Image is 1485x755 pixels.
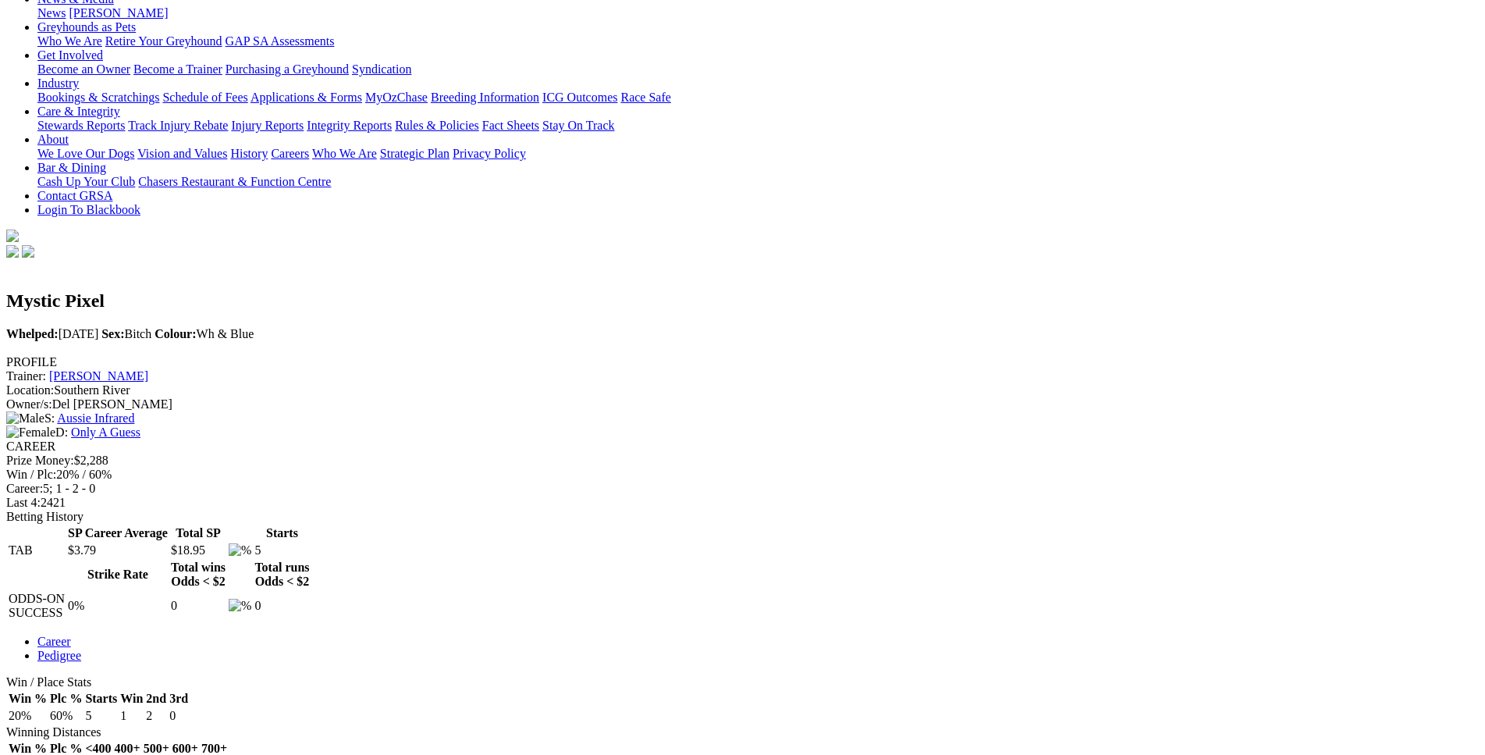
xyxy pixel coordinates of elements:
div: 20% / 60% [6,468,1479,482]
div: Get Involved [37,62,1479,77]
span: Wh & Blue [155,327,254,340]
a: Become an Owner [37,62,130,76]
a: Stay On Track [542,119,614,132]
th: SP Career Average [67,525,169,541]
a: History [230,147,268,160]
b: Colour: [155,327,196,340]
a: Become a Trainer [133,62,222,76]
div: Industry [37,91,1479,105]
td: 5 [254,543,310,558]
th: Total runs Odds < $2 [254,560,310,589]
a: Greyhounds as Pets [37,20,136,34]
th: Total SP [170,525,226,541]
a: Contact GRSA [37,189,112,202]
a: We Love Our Dogs [37,147,134,160]
th: 2nd [145,691,167,707]
div: 2421 [6,496,1479,510]
a: Schedule of Fees [162,91,247,104]
td: 60% [49,708,83,724]
h2: Mystic Pixel [6,290,1479,312]
a: Injury Reports [231,119,304,132]
a: Chasers Restaurant & Function Centre [138,175,331,188]
div: CAREER [6,440,1479,454]
div: $2,288 [6,454,1479,468]
th: Starts [84,691,118,707]
img: % [229,599,251,613]
a: Applications & Forms [250,91,362,104]
a: Bar & Dining [37,161,106,174]
td: 1 [119,708,144,724]
td: 0% [67,591,169,621]
a: Industry [37,77,79,90]
span: Location: [6,383,54,397]
a: Syndication [352,62,411,76]
div: Greyhounds as Pets [37,34,1479,48]
a: [PERSON_NAME] [49,369,148,383]
img: Male [6,411,44,426]
span: [DATE] [6,327,98,340]
div: Win / Place Stats [6,675,1479,689]
a: Only A Guess [71,426,140,439]
a: ICG Outcomes [542,91,617,104]
div: 5; 1 - 2 - 0 [6,482,1479,496]
div: Del [PERSON_NAME] [6,397,1479,411]
span: S: [6,411,55,425]
a: MyOzChase [365,91,428,104]
a: Privacy Policy [453,147,526,160]
div: Winning Distances [6,725,1479,739]
a: About [37,133,69,146]
a: [PERSON_NAME] [69,6,168,20]
img: logo-grsa-white.png [6,230,19,242]
a: Retire Your Greyhound [105,34,222,48]
td: TAB [8,543,66,558]
img: Female [6,426,55,440]
span: Win / Plc: [6,468,56,481]
div: Southern River [6,383,1479,397]
a: Careers [271,147,309,160]
a: Cash Up Your Club [37,175,135,188]
a: Vision and Values [137,147,227,160]
span: Prize Money: [6,454,74,467]
a: Who We Are [37,34,102,48]
a: Fact Sheets [482,119,539,132]
div: Betting History [6,510,1479,524]
a: Stewards Reports [37,119,125,132]
div: About [37,147,1479,161]
span: Last 4: [6,496,41,509]
b: Sex: [101,327,124,340]
a: News [37,6,66,20]
span: D: [6,426,68,439]
a: Rules & Policies [395,119,479,132]
a: Track Injury Rebate [128,119,228,132]
span: Bitch [101,327,151,340]
span: Career: [6,482,43,495]
th: Total wins Odds < $2 [170,560,226,589]
div: Care & Integrity [37,119,1479,133]
th: 3rd [169,691,189,707]
div: Bar & Dining [37,175,1479,189]
td: 5 [84,708,118,724]
span: Owner/s: [6,397,52,411]
a: Race Safe [620,91,670,104]
td: $3.79 [67,543,169,558]
div: PROFILE [6,355,1479,369]
a: Get Involved [37,48,103,62]
img: facebook.svg [6,245,19,258]
td: 20% [8,708,48,724]
span: Trainer: [6,369,46,383]
a: Aussie Infrared [57,411,134,425]
td: 2 [145,708,167,724]
img: % [229,543,251,557]
td: 0 [170,591,226,621]
a: Login To Blackbook [37,203,140,216]
th: Starts [254,525,310,541]
a: Purchasing a Greyhound [226,62,349,76]
th: Plc % [49,691,83,707]
a: GAP SA Assessments [226,34,335,48]
a: Strategic Plan [380,147,449,160]
a: Care & Integrity [37,105,120,118]
a: Career [37,635,71,648]
td: 0 [254,591,310,621]
a: Pedigree [37,649,81,662]
th: Win [119,691,144,707]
